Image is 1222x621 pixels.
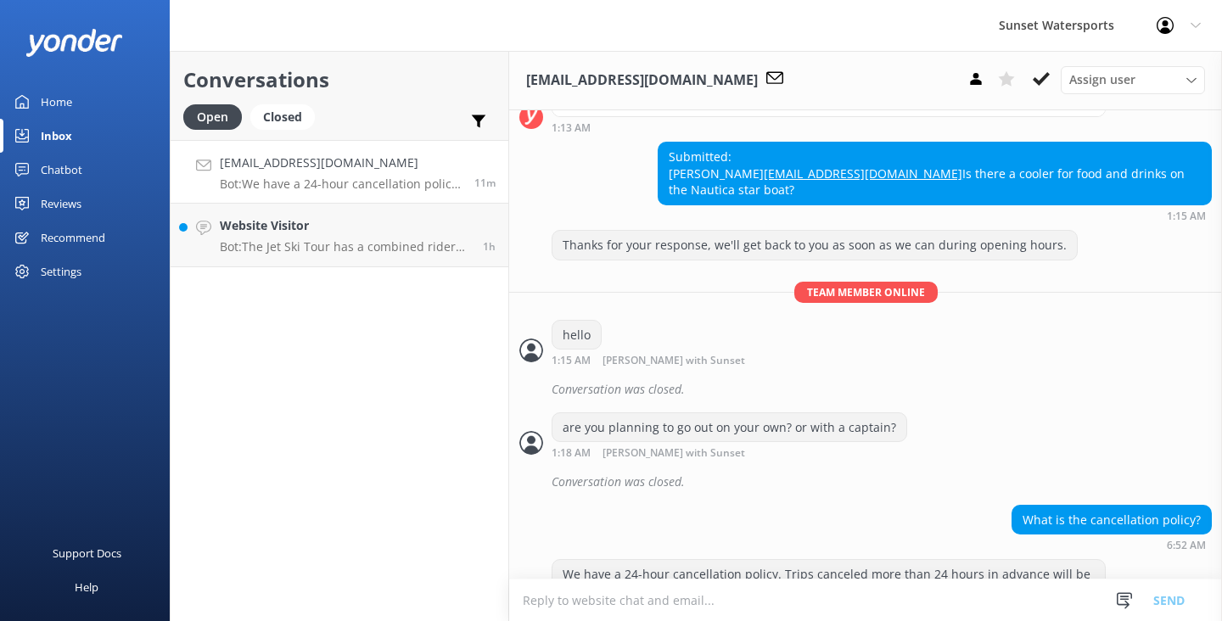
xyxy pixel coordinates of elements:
p: Bot: The Jet Ski Tour has a combined rider weight limit of 500 lbs per jet ski. If you have any c... [220,239,470,255]
h2: Conversations [183,64,496,96]
a: Open [183,107,250,126]
div: What is the cancellation policy? [1012,506,1211,534]
a: Closed [250,107,323,126]
div: Chatbot [41,153,82,187]
div: Home [41,85,72,119]
div: Inbox [41,119,72,153]
div: Sep 13 2025 01:15pm (UTC -05:00) America/Cancun [552,354,800,366]
strong: 6:52 AM [1167,540,1206,551]
div: Sep 13 2025 01:15pm (UTC -05:00) America/Cancun [658,210,1212,221]
div: Sep 13 2025 01:18pm (UTC -05:00) America/Cancun [552,446,907,459]
span: [PERSON_NAME] with Sunset [603,355,745,366]
img: yonder-white-logo.png [25,29,123,57]
span: Sep 13 2025 06:52pm (UTC -05:00) America/Cancun [474,176,496,190]
a: Website VisitorBot:The Jet Ski Tour has a combined rider weight limit of 500 lbs per jet ski. If ... [171,204,508,267]
p: Bot: We have a 24-hour cancellation policy. Trips canceled more than 24 hours in advance will be ... [220,176,462,192]
div: Conversation was closed. [552,375,1212,404]
span: [PERSON_NAME] with Sunset [603,448,745,459]
div: Closed [250,104,315,130]
div: Support Docs [53,536,121,570]
div: hello [552,321,601,350]
h3: [EMAIL_ADDRESS][DOMAIN_NAME] [526,70,758,92]
strong: 1:13 AM [552,123,591,133]
div: Help [75,570,98,604]
span: Assign user [1069,70,1135,89]
h4: Website Visitor [220,216,470,235]
div: Reviews [41,187,81,221]
div: Open [183,104,242,130]
div: Recommend [41,221,105,255]
div: 2025-09-13T18:16:30.711 [519,375,1212,404]
div: Settings [41,255,81,288]
div: Sep 13 2025 06:52pm (UTC -05:00) America/Cancun [1012,539,1212,551]
div: are you planning to go out on your own? or with a captain? [552,413,906,442]
strong: 1:15 AM [552,355,591,366]
div: Assign User [1061,66,1205,93]
a: [EMAIL_ADDRESS][DOMAIN_NAME] [764,165,962,182]
strong: 1:18 AM [552,448,591,459]
h4: [EMAIL_ADDRESS][DOMAIN_NAME] [220,154,462,172]
div: Submitted: [PERSON_NAME] Is there a cooler for food and drinks on the Nautica star boat? [659,143,1211,204]
span: Sep 13 2025 05:53pm (UTC -05:00) America/Cancun [483,239,496,254]
span: Team member online [794,282,938,303]
div: Thanks for your response, we'll get back to you as soon as we can during opening hours. [552,231,1077,260]
strong: 1:15 AM [1167,211,1206,221]
div: 2025-09-13T18:20:38.417 [519,467,1212,496]
div: Sep 13 2025 01:13pm (UTC -05:00) America/Cancun [552,121,1106,133]
div: Conversation was closed. [552,467,1212,496]
a: [EMAIL_ADDRESS][DOMAIN_NAME]Bot:We have a 24-hour cancellation policy. Trips canceled more than 2... [171,140,508,204]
